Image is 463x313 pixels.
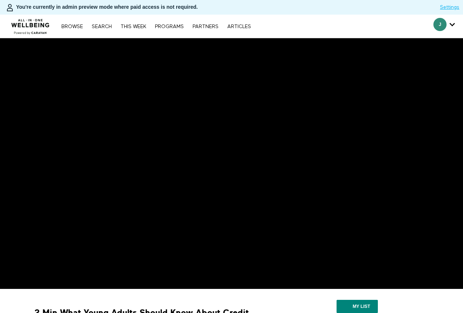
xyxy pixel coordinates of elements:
img: person-bdfc0eaa9744423c596e6e1c01710c89950b1dff7c83b5d61d716cfd8139584f.svg [5,3,14,12]
img: CARAVAN [8,14,53,35]
a: ARTICLES [224,24,255,29]
button: My list [337,300,378,313]
a: THIS WEEK [117,24,150,29]
a: Browse [58,24,87,29]
a: Search [88,24,115,29]
a: PROGRAMS [151,24,187,29]
a: Settings [440,4,459,11]
a: PARTNERS [189,24,222,29]
nav: Primary [58,23,254,30]
div: Secondary [428,15,460,38]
